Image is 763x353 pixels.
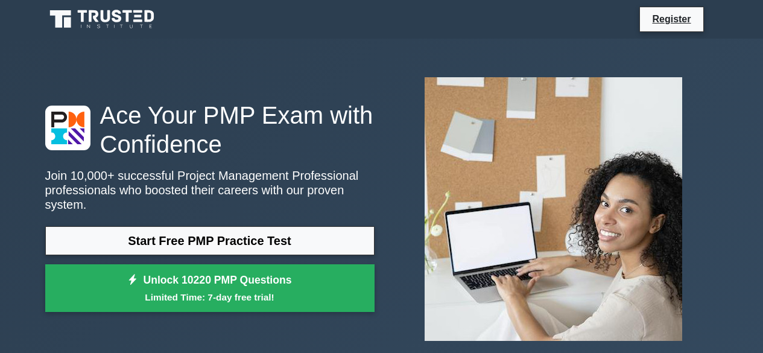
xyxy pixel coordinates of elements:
[45,168,375,212] p: Join 10,000+ successful Project Management Professional professionals who boosted their careers w...
[45,264,375,313] a: Unlock 10220 PMP QuestionsLimited Time: 7-day free trial!
[45,226,375,255] a: Start Free PMP Practice Test
[60,290,359,304] small: Limited Time: 7-day free trial!
[645,11,698,27] a: Register
[45,101,375,159] h1: Ace Your PMP Exam with Confidence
